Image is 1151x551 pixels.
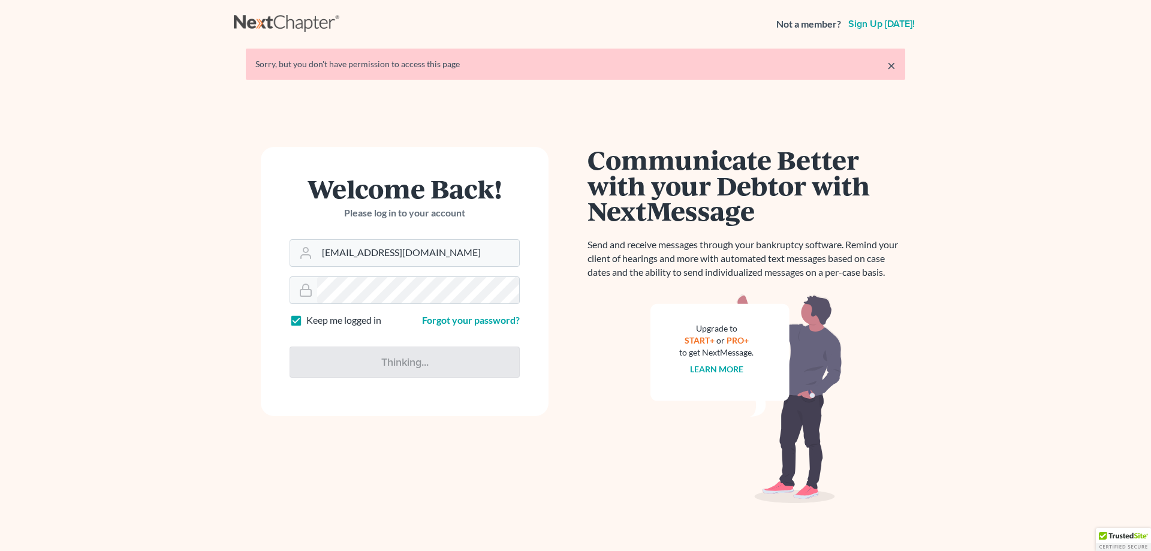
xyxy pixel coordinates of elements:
a: × [887,58,896,73]
h1: Welcome Back! [290,176,520,201]
h1: Communicate Better with your Debtor with NextMessage [587,147,905,224]
div: TrustedSite Certified [1096,528,1151,551]
span: or [716,335,725,345]
a: Sign up [DATE]! [846,19,917,29]
a: PRO+ [727,335,749,345]
label: Keep me logged in [306,314,381,327]
div: to get NextMessage. [679,347,754,359]
a: Forgot your password? [422,314,520,326]
a: Learn more [690,364,743,374]
div: Upgrade to [679,323,754,335]
div: Sorry, but you don't have permission to access this page [255,58,896,70]
input: Thinking... [290,347,520,378]
p: Send and receive messages through your bankruptcy software. Remind your client of hearings and mo... [587,238,905,279]
input: Email Address [317,240,519,266]
strong: Not a member? [776,17,841,31]
p: Please log in to your account [290,206,520,220]
img: nextmessage_bg-59042aed3d76b12b5cd301f8e5b87938c9018125f34e5fa2b7a6b67550977c72.svg [650,294,842,504]
a: START+ [685,335,715,345]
